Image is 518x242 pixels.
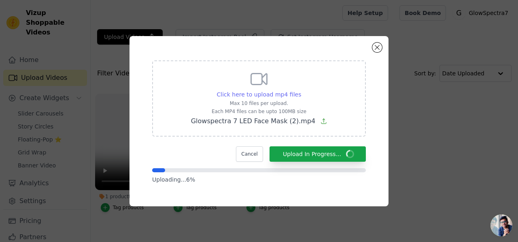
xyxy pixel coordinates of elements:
[490,214,512,236] a: Open chat
[270,146,366,162] button: Upload In Progress...
[191,108,327,115] p: Each MP4 files can be upto 100MB size
[152,176,366,184] p: Uploading... 6 %
[191,117,316,125] span: Glowspectra 7 LED Face Mask (2).mp4
[191,100,327,107] p: Max 10 files per upload.
[236,146,263,162] button: Cancel
[217,91,301,98] span: Click here to upload mp4 files
[372,43,382,52] button: Close modal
